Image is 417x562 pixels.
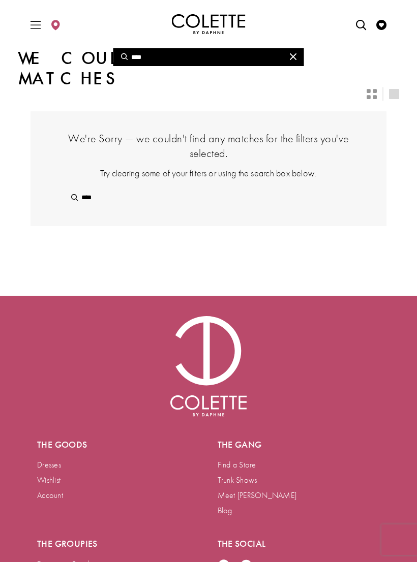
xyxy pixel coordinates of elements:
span: Switch layout to 2 columns [367,89,377,99]
h5: The social [218,539,380,549]
img: Colette by Daphne [170,316,247,417]
h5: The groupies [37,539,200,549]
div: Search form [113,48,304,66]
a: Trunk Shows [218,475,257,485]
h5: The goods [37,440,200,450]
div: Layout Controls [361,83,405,105]
a: Visit Wishlist Page [374,10,389,38]
button: Close Search [282,48,304,66]
button: Submit Search [113,48,135,66]
a: Visit Colette by Daphne Homepage [170,316,247,417]
div: Search form [64,189,353,206]
span: Switch layout to 1 columns [389,89,399,99]
span: Toggle Main Navigation Menu [28,10,43,38]
a: Find a Store [218,459,256,470]
a: Account [37,490,63,501]
a: Wishlist [37,475,61,485]
p: Try clearing some of your filters or using the search box below. [64,167,353,179]
input: Search [113,48,304,66]
div: Header Menu Left. Buttons: Hamburger menu , Store Locator [26,8,66,41]
input: Search [64,189,353,206]
a: Dresses [37,459,61,470]
h1: We couldn't find any matches [18,48,399,89]
a: Open Search dialog [353,10,369,38]
div: Header Menu. Buttons: Search, Wishlist [351,8,392,41]
img: Colette by Daphne [172,14,246,35]
a: Colette by Daphne Homepage [172,14,246,35]
h5: The gang [218,440,380,450]
h4: We're Sorry — we couldn't find any matches for the filters you've selected. [64,131,353,161]
button: Submit Search [64,189,85,206]
a: Meet [PERSON_NAME] [218,490,297,501]
a: Visit Store Locator page [48,10,63,38]
a: Blog [218,505,232,516]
